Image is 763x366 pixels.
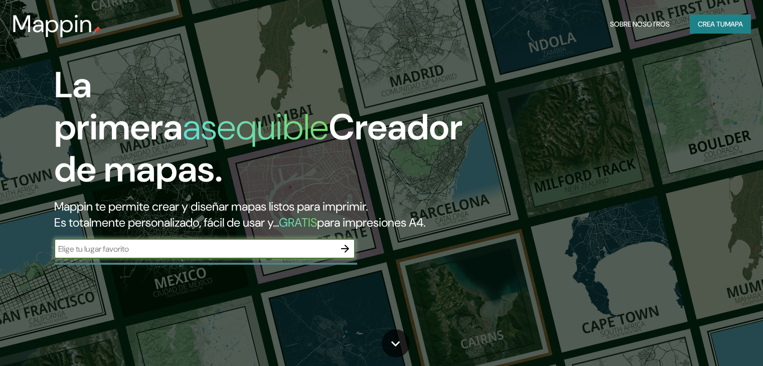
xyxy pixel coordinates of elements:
[54,215,279,230] font: Es totalmente personalizado, fácil de usar y...
[690,15,751,34] button: Crea tumapa
[54,104,463,193] font: Creador de mapas.
[183,104,329,150] font: asequible
[725,20,743,29] font: mapa
[12,8,93,40] font: Mappin
[93,26,101,34] img: pin de mapeo
[317,215,425,230] font: para impresiones A4.
[54,199,368,214] font: Mappin te permite crear y diseñar mapas listos para imprimir.
[606,15,674,34] button: Sobre nosotros
[610,20,670,29] font: Sobre nosotros
[54,62,183,150] font: La primera
[698,20,725,29] font: Crea tu
[54,243,335,255] input: Elige tu lugar favorito
[279,215,317,230] font: GRATIS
